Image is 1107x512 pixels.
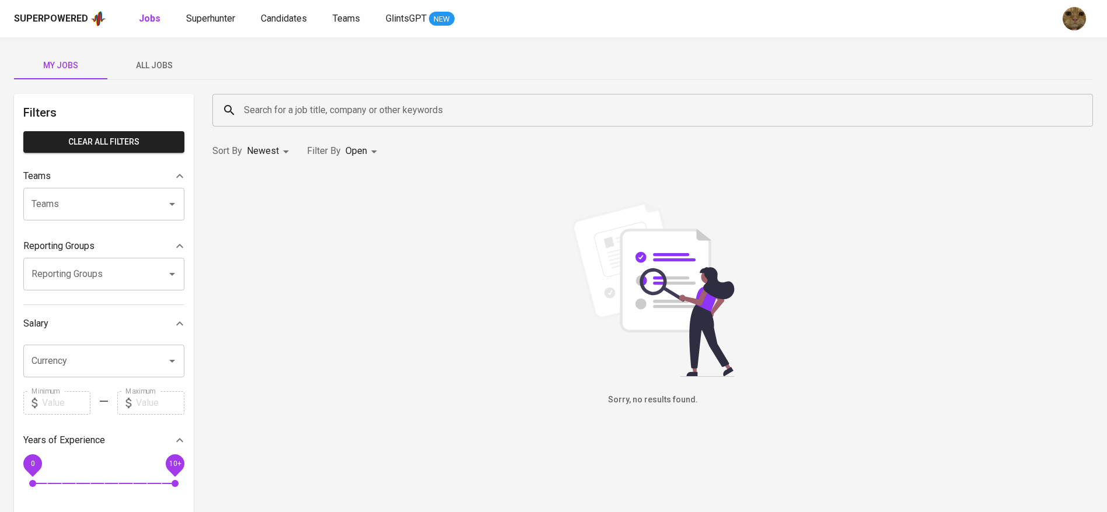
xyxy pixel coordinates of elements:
[23,103,184,122] h6: Filters
[23,433,105,447] p: Years of Experience
[186,13,235,24] span: Superhunter
[247,144,279,158] p: Newest
[23,312,184,335] div: Salary
[345,145,367,156] span: Open
[23,234,184,258] div: Reporting Groups
[386,13,427,24] span: GlintsGPT
[186,12,238,26] a: Superhunter
[345,141,381,162] div: Open
[333,13,360,24] span: Teams
[333,12,362,26] a: Teams
[1063,7,1086,30] img: ec6c0910-f960-4a00-a8f8-c5744e41279e.jpg
[114,58,194,73] span: All Jobs
[21,58,100,73] span: My Jobs
[14,10,106,27] a: Superpoweredapp logo
[164,196,180,212] button: Open
[90,10,106,27] img: app logo
[565,202,741,377] img: file_searching.svg
[247,141,293,162] div: Newest
[136,391,184,415] input: Value
[261,13,307,24] span: Candidates
[30,459,34,467] span: 0
[164,353,180,369] button: Open
[212,394,1093,406] h6: Sorry, no results found.
[212,144,242,158] p: Sort By
[23,164,184,188] div: Teams
[386,12,455,26] a: GlintsGPT NEW
[23,239,95,253] p: Reporting Groups
[139,13,160,24] b: Jobs
[42,391,90,415] input: Value
[23,317,48,331] p: Salary
[23,169,51,183] p: Teams
[23,131,184,153] button: Clear All filters
[169,459,181,467] span: 10+
[261,12,309,26] a: Candidates
[429,13,455,25] span: NEW
[139,12,163,26] a: Jobs
[307,144,341,158] p: Filter By
[14,12,88,26] div: Superpowered
[33,135,175,149] span: Clear All filters
[164,266,180,282] button: Open
[23,429,184,452] div: Years of Experience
